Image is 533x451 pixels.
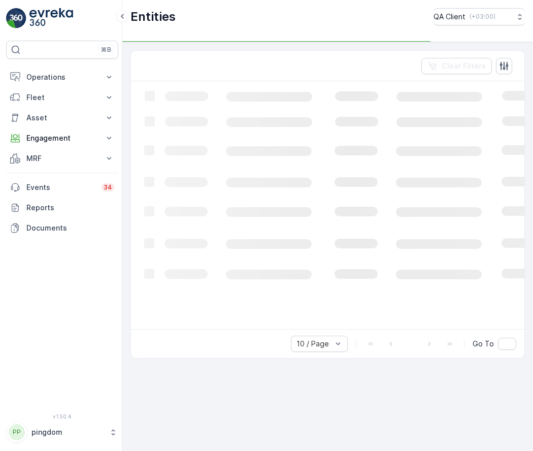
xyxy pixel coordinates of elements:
img: logo [6,8,26,28]
p: Events [26,182,95,192]
span: Go To [473,339,494,349]
div: PP [9,424,25,440]
p: Engagement [26,133,98,143]
p: Documents [26,223,114,233]
button: QA Client(+03:00) [434,8,525,25]
p: Operations [26,72,98,82]
p: Asset [26,113,98,123]
button: Operations [6,67,118,87]
button: Clear Filters [421,58,492,74]
button: PPpingdom [6,422,118,443]
a: Events34 [6,177,118,198]
span: v 1.50.4 [6,413,118,420]
button: Asset [6,108,118,128]
p: Entities [130,9,176,25]
p: pingdom [31,427,104,437]
p: Clear Filters [442,61,486,71]
a: Reports [6,198,118,218]
p: 34 [104,183,112,191]
p: Reports [26,203,114,213]
button: Fleet [6,87,118,108]
p: ( +03:00 ) [470,13,495,21]
button: MRF [6,148,118,169]
p: ⌘B [101,46,111,54]
p: MRF [26,153,98,164]
button: Engagement [6,128,118,148]
img: logo_light-DOdMpM7g.png [29,8,73,28]
a: Documents [6,218,118,238]
p: Fleet [26,92,98,103]
p: QA Client [434,12,465,22]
